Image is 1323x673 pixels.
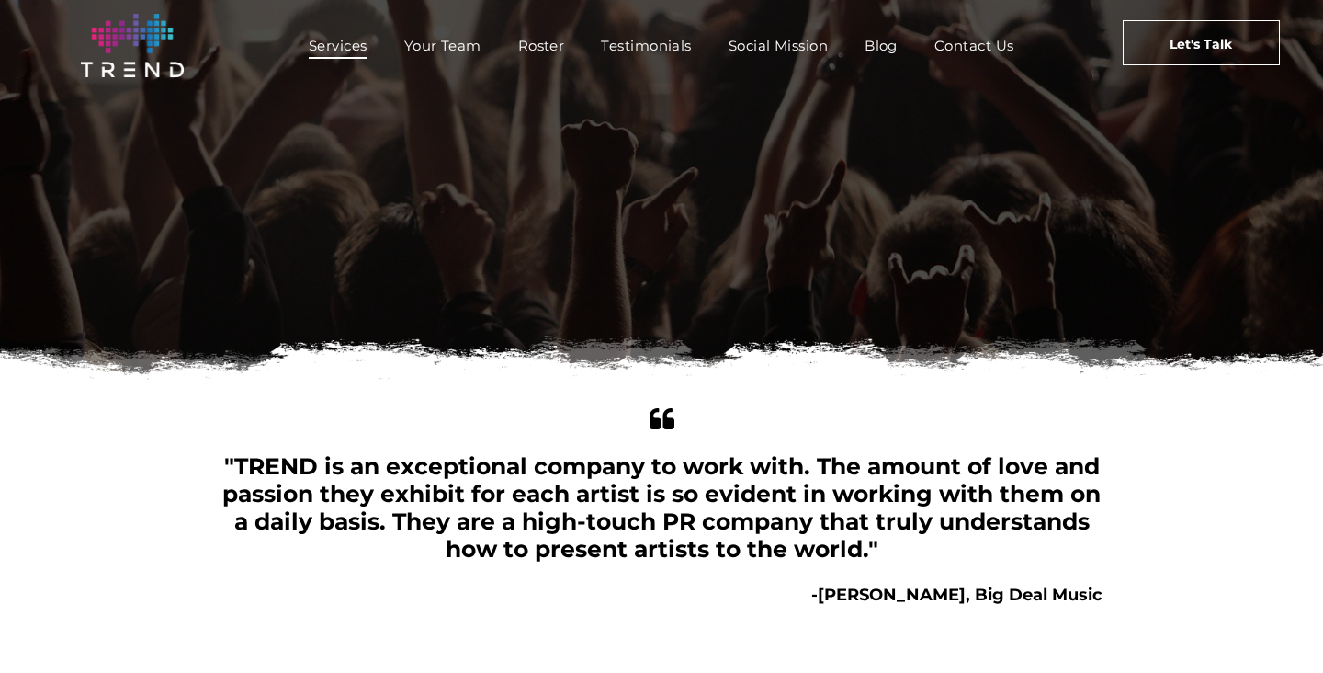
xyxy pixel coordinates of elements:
[846,32,916,59] a: Blog
[81,14,184,77] img: logo
[222,452,1101,563] span: "TREND is an exceptional company to work with. The amount of love and passion they exhibit for ea...
[386,32,500,59] a: Your Team
[811,585,1102,605] b: -[PERSON_NAME], Big Deal Music
[710,32,846,59] a: Social Mission
[582,32,709,59] a: Testimonials
[1170,21,1232,67] span: Let's Talk
[916,32,1033,59] a: Contact Us
[500,32,583,59] a: Roster
[290,32,386,59] a: Services
[1123,20,1280,65] a: Let's Talk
